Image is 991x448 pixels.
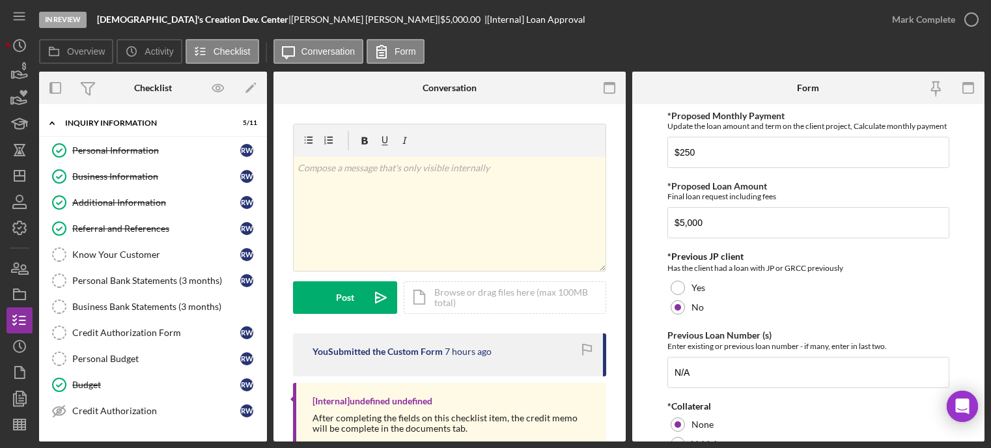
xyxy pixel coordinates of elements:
[667,110,785,121] label: *Proposed Monthly Payment
[395,46,416,57] label: Form
[72,406,240,416] div: Credit Authorization
[293,281,397,314] button: Post
[667,121,949,131] div: Update the loan amount and term on the client project, Calculate monthly payment
[484,14,585,25] div: | [Internal] Loan Approval
[240,352,253,365] div: R W
[947,391,978,422] div: Open Intercom Messenger
[72,249,240,260] div: Know Your Customer
[214,46,251,57] label: Checklist
[46,372,260,398] a: BudgetRW
[667,191,949,201] div: Final loan request including fees
[667,329,772,341] label: Previous Loan Number (s)
[691,283,705,293] label: Yes
[336,281,354,314] div: Post
[313,396,432,406] div: [Internal] undefined undefined
[46,137,260,163] a: Personal InformationRW
[892,7,955,33] div: Mark Complete
[691,419,714,430] label: None
[367,39,425,64] button: Form
[72,354,240,364] div: Personal Budget
[134,83,172,93] div: Checklist
[97,14,288,25] b: [DEMOGRAPHIC_DATA]'s Creation Dev. Center
[879,7,984,33] button: Mark Complete
[72,223,240,234] div: Referral and References
[667,262,949,275] div: Has the client had a loan with JP or GRCC previously
[313,413,593,434] div: After completing the fields on this checklist item, the credit memo will be complete in the docum...
[667,341,949,351] div: Enter existing or previous loan number - if many, enter in last two.
[240,170,253,183] div: R W
[72,328,240,338] div: Credit Authorization Form
[186,39,259,64] button: Checklist
[67,46,105,57] label: Overview
[667,180,767,191] label: *Proposed Loan Amount
[46,216,260,242] a: Referral and ReferencesRW
[445,346,492,357] time: 2025-08-13 19:12
[46,320,260,346] a: Credit Authorization FormRW
[97,14,291,25] div: |
[273,39,364,64] button: Conversation
[240,248,253,261] div: R W
[46,163,260,189] a: Business InformationRW
[240,196,253,209] div: R W
[240,144,253,157] div: R W
[72,171,240,182] div: Business Information
[240,378,253,391] div: R W
[72,197,240,208] div: Additional Information
[72,301,260,312] div: Business Bank Statements (3 months)
[46,189,260,216] a: Additional InformationRW
[65,119,225,127] div: INQUIRY INFORMATION
[313,346,443,357] div: You Submitted the Custom Form
[46,398,260,424] a: Credit AuthorizationRW
[46,268,260,294] a: Personal Bank Statements (3 months)RW
[440,14,484,25] div: $5,000.00
[240,404,253,417] div: R W
[39,39,113,64] button: Overview
[39,12,87,28] div: In Review
[46,242,260,268] a: Know Your CustomerRW
[423,83,477,93] div: Conversation
[667,251,949,262] div: *Previous JP client
[117,39,182,64] button: Activity
[667,401,949,412] div: *Collateral
[72,380,240,390] div: Budget
[145,46,173,57] label: Activity
[234,119,257,127] div: 5 / 11
[240,222,253,235] div: R W
[72,275,240,286] div: Personal Bank Statements (3 months)
[240,326,253,339] div: R W
[72,145,240,156] div: Personal Information
[46,294,260,320] a: Business Bank Statements (3 months)
[691,302,704,313] label: No
[301,46,356,57] label: Conversation
[240,274,253,287] div: R W
[291,14,440,25] div: [PERSON_NAME] [PERSON_NAME] |
[46,346,260,372] a: Personal BudgetRW
[797,83,819,93] div: Form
